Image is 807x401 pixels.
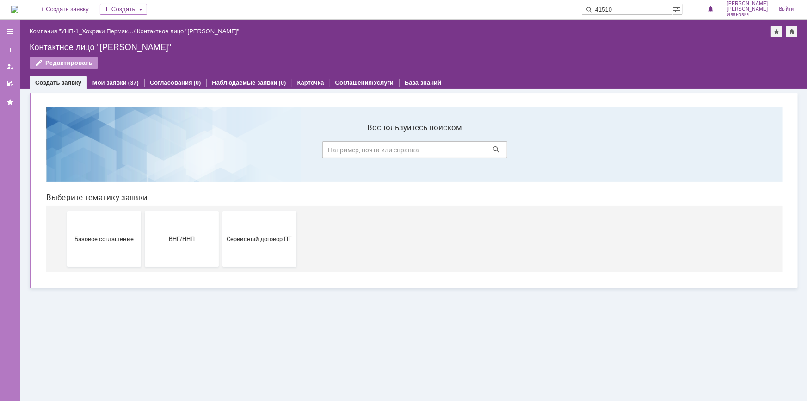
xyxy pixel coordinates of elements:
[194,79,201,86] div: (0)
[3,59,18,74] a: Мои заявки
[3,76,18,91] a: Мои согласования
[7,93,744,102] header: Выберите тематику заявки
[673,4,682,13] span: Расширенный поиск
[3,43,18,57] a: Создать заявку
[100,4,147,15] div: Создать
[727,1,768,6] span: [PERSON_NAME]
[31,135,99,142] span: Базовое соглашение
[92,79,127,86] a: Мои заявки
[283,23,468,32] label: Воспользуйтесь поиском
[727,6,768,12] span: [PERSON_NAME]
[30,43,798,52] div: Контактное лицо "[PERSON_NAME]"
[212,79,277,86] a: Наблюдаемые заявки
[11,6,18,13] img: logo
[150,79,192,86] a: Согласования
[186,135,255,142] span: Сервисный договор ПТ
[30,28,134,35] a: Компания "УНП-1_Хохряки Пермяк…
[11,6,18,13] a: Перейти на домашнюю страницу
[109,135,177,142] span: ВНГ/ННП
[279,79,286,86] div: (0)
[28,111,102,167] button: Базовое соглашение
[297,79,324,86] a: Карточка
[283,41,468,58] input: Например, почта или справка
[128,79,139,86] div: (37)
[727,12,768,18] span: Иванович
[786,26,797,37] div: Сделать домашней страницей
[30,28,137,35] div: /
[137,28,239,35] div: Контактное лицо "[PERSON_NAME]"
[405,79,441,86] a: База знаний
[35,79,81,86] a: Создать заявку
[184,111,258,167] button: Сервисный договор ПТ
[106,111,180,167] button: ВНГ/ННП
[771,26,782,37] div: Добавить в избранное
[335,79,394,86] a: Соглашения/Услуги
